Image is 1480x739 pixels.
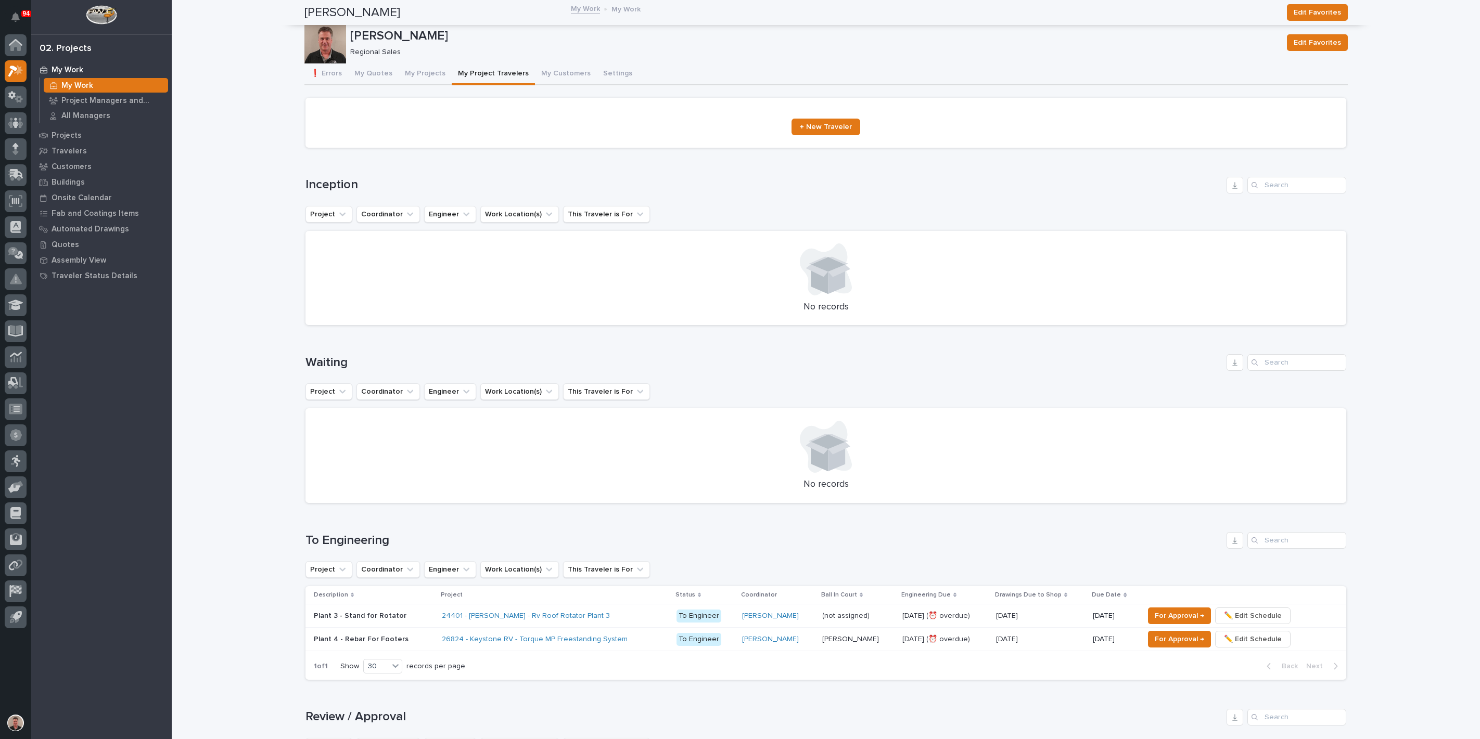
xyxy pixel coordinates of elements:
p: Traveler Status Details [52,271,137,281]
a: My Work [40,78,172,93]
p: [DATE] (⏰ overdue) [902,633,972,644]
p: [DATE] [1093,635,1135,644]
a: [PERSON_NAME] [742,612,799,620]
p: Show [340,662,359,671]
input: Search [1247,354,1346,371]
button: Work Location(s) [480,561,559,578]
p: Description [314,589,348,601]
h1: Inception [305,177,1222,192]
button: Notifications [5,6,27,28]
button: This Traveler is For [563,561,650,578]
p: Regional Sales [350,48,1274,57]
tr: Plant 4 - Rebar For FootersPlant 4 - Rebar For Footers 26824 - Keystone RV - Torque MP Freestandi... [305,628,1346,651]
button: Coordinator [356,383,420,400]
p: My Work [611,3,641,14]
a: 26824 - Keystone RV - Torque MP Freestanding System [442,635,628,644]
button: My Customers [535,63,597,85]
p: Project Managers and Engineers [61,96,164,106]
p: 1 of 1 [305,654,336,679]
button: Next [1302,662,1346,671]
button: For Approval → [1148,607,1211,624]
button: Engineer [424,383,476,400]
p: [DATE] (⏰ overdue) [902,610,972,620]
a: Automated Drawings [31,221,172,237]
p: Plant 4 - Rebar For Footers [314,633,411,644]
p: 94 [23,10,30,17]
p: (not assigned) [822,610,872,620]
span: Back [1275,662,1298,671]
a: Fab and Coatings Items [31,205,172,221]
p: Assembly View [52,256,106,265]
p: Projects [52,131,82,140]
button: This Traveler is For [563,383,650,400]
p: Buildings [52,178,85,187]
p: Automated Drawings [52,225,129,234]
input: Search [1247,532,1346,549]
span: + New Traveler [800,123,852,131]
a: Travelers [31,143,172,159]
div: Notifications94 [13,12,27,29]
a: Projects [31,127,172,143]
img: Workspace Logo [86,5,117,24]
tr: Plant 3 - Stand for RotatorPlant 3 - Stand for Rotator 24401 - [PERSON_NAME] - Rv Roof Rotator Pl... [305,604,1346,628]
a: All Managers [40,108,172,123]
button: My Projects [399,63,452,85]
button: Edit Favorites [1287,34,1348,51]
button: ✏️ Edit Schedule [1215,607,1291,624]
a: Traveler Status Details [31,268,172,283]
input: Search [1247,177,1346,193]
p: [PERSON_NAME] [822,633,881,644]
p: Engineering Due [901,589,951,601]
a: + New Traveler [792,119,860,135]
p: [DATE] [996,633,1020,644]
span: ✏️ Edit Schedule [1224,633,1282,645]
div: 30 [364,661,389,672]
p: Status [675,589,695,601]
p: Drawings Due to Shop [995,589,1062,601]
button: users-avatar [5,712,27,734]
h1: To Engineering [305,533,1222,548]
button: ❗ Errors [304,63,348,85]
button: For Approval → [1148,631,1211,647]
a: Onsite Calendar [31,190,172,205]
button: Coordinator [356,206,420,223]
button: My Project Travelers [452,63,535,85]
a: 24401 - [PERSON_NAME] - Rv Roof Rotator Plant 3 [442,612,610,620]
button: This Traveler is For [563,206,650,223]
p: Customers [52,162,92,172]
p: [PERSON_NAME] [350,29,1279,44]
p: Fab and Coatings Items [52,209,139,218]
span: For Approval → [1155,633,1204,645]
span: Next [1306,662,1329,671]
button: Coordinator [356,561,420,578]
button: Project [305,561,352,578]
button: Settings [597,63,639,85]
p: My Work [52,66,83,75]
a: [PERSON_NAME] [742,635,799,644]
button: Work Location(s) [480,206,559,223]
button: Engineer [424,561,476,578]
div: To Engineer [677,610,721,623]
p: Onsite Calendar [52,193,112,203]
p: Due Date [1092,589,1121,601]
button: Back [1258,662,1302,671]
a: Assembly View [31,252,172,268]
h1: Review / Approval [305,709,1222,724]
button: Project [305,383,352,400]
button: My Quotes [348,63,399,85]
a: Quotes [31,237,172,252]
button: Engineer [424,206,476,223]
a: My Work [31,62,172,77]
h1: Waiting [305,355,1222,370]
div: 02. Projects [40,43,92,55]
p: Quotes [52,240,79,250]
p: My Work [61,81,93,90]
p: No records [318,302,1334,313]
span: Edit Favorites [1294,36,1341,49]
a: My Work [571,2,600,14]
p: All Managers [61,111,110,121]
a: Buildings [31,174,172,190]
